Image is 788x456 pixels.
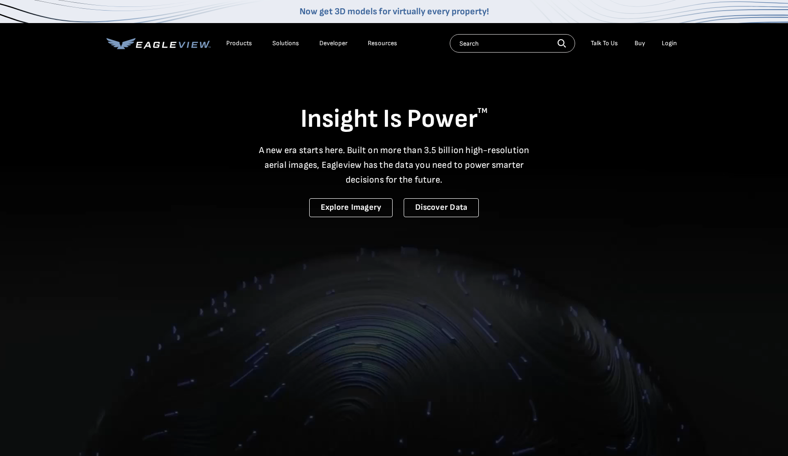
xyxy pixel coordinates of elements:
[226,39,252,47] div: Products
[662,39,677,47] div: Login
[272,39,299,47] div: Solutions
[404,198,479,217] a: Discover Data
[319,39,347,47] a: Developer
[635,39,645,47] a: Buy
[253,143,535,187] p: A new era starts here. Built on more than 3.5 billion high-resolution aerial images, Eagleview ha...
[300,6,489,17] a: Now get 3D models for virtually every property!
[450,34,575,53] input: Search
[368,39,397,47] div: Resources
[106,103,682,136] h1: Insight Is Power
[591,39,618,47] div: Talk To Us
[477,107,488,115] sup: TM
[309,198,393,217] a: Explore Imagery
